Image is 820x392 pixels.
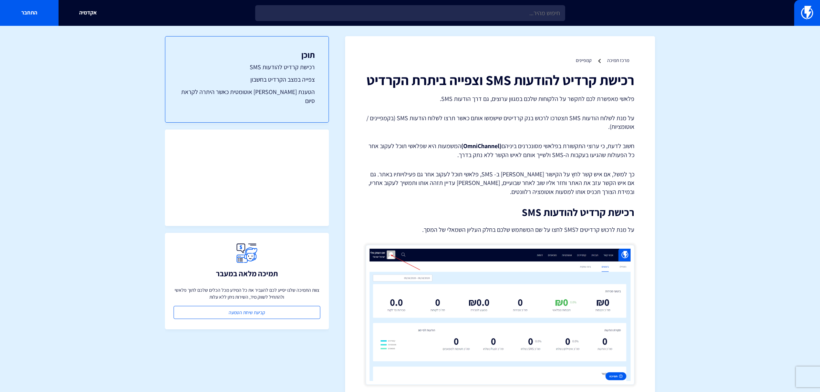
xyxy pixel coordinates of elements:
h3: תמיכה מלאה במעבר [216,269,278,278]
h3: תוכן [179,50,315,59]
a: רכישת קרדיט להודעות SMS [179,63,315,72]
input: חיפוש מהיר... [255,5,565,21]
a: הטענת [PERSON_NAME] אוטומטית כאשר היתרה לקראת סיום [179,87,315,105]
h1: רכישת קרדיט להודעות SMS וצפייה ביתרת הקרדיט [366,72,634,87]
a: מרכז תמיכה [607,57,629,63]
h2: רכישת קרדיט להודעות SMS [366,207,634,218]
a: צפייה במצב הקרדיט בחשבון [179,75,315,84]
p: צוות התמיכה שלנו יסייע לכם להעביר את כל המידע מכל הכלים שלכם לתוך פלאשי ולהתחיל לשווק מיד, השירות... [174,287,320,300]
p: על מנת לרכוש קרדיטים לSMS לחצו על שם המשתמש שלכם בחלק העליון השמאלי של המסך. [366,225,634,235]
p: כך למשל, אם איש קשר לחץ על הקישור [PERSON_NAME] ב- SMS, פלאשי תוכל לעקוב אחר גם פעילויותיו באתר. ... [366,170,634,196]
strong: (OmniChannel) [461,142,501,150]
p: על מנת לשלוח הודעות SMS תצטרכו לרכוש בנק קרדיטים שישמשו אותם כאשר תרצו לשלוח הודעות SMS (בקמפייני... [366,114,634,131]
p: חשוב לדעת, כי ערוצי התקשורת בפלאשי מסונכרנים ביניהם המשמעות היא שפלאשי תוכל לעקוב אחר כל הפעולות ... [366,142,634,159]
a: קביעת שיחת הטמעה [174,306,320,319]
a: קמפיינים [576,57,592,63]
p: פלאשי מאפשרת לכם לתקשר על הלקוחות שלכם במגוון ערוצים, גם דרך הודעות SMS. [366,94,634,103]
